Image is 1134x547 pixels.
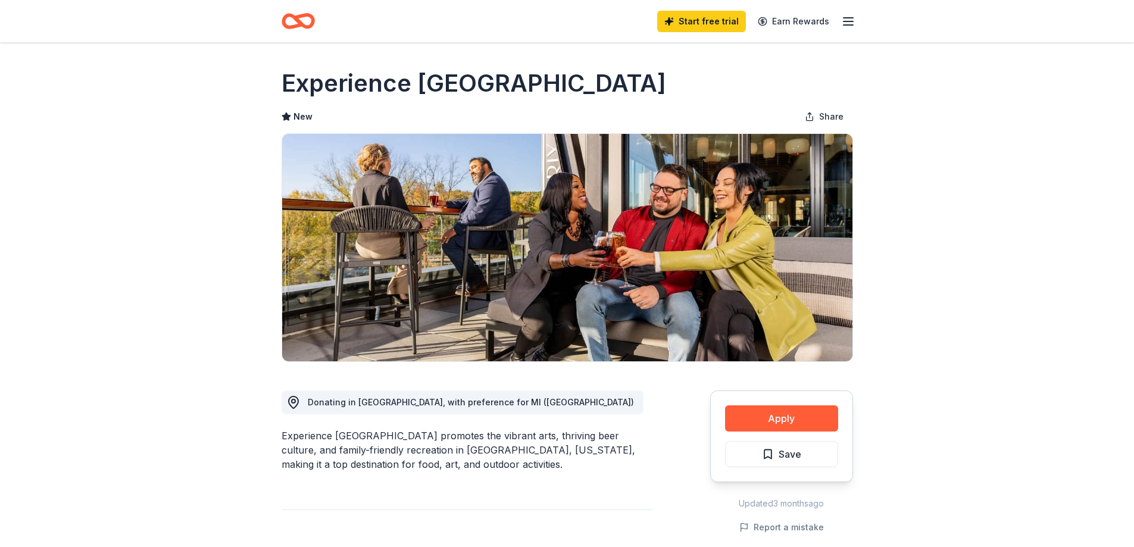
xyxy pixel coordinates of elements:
div: Experience [GEOGRAPHIC_DATA] promotes the vibrant arts, thriving beer culture, and family-friendl... [282,429,653,471]
span: New [293,110,313,124]
button: Report a mistake [739,520,824,535]
img: Image for Experience Grand Rapids [282,134,852,361]
a: Earn Rewards [751,11,836,32]
span: Share [819,110,844,124]
span: Save [779,446,801,462]
a: Home [282,7,315,35]
div: Updated 3 months ago [710,496,853,511]
h1: Experience [GEOGRAPHIC_DATA] [282,67,666,100]
button: Apply [725,405,838,432]
a: Start free trial [657,11,746,32]
button: Save [725,441,838,467]
span: Donating in [GEOGRAPHIC_DATA], with preference for MI ([GEOGRAPHIC_DATA]) [308,397,634,407]
button: Share [795,105,853,129]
